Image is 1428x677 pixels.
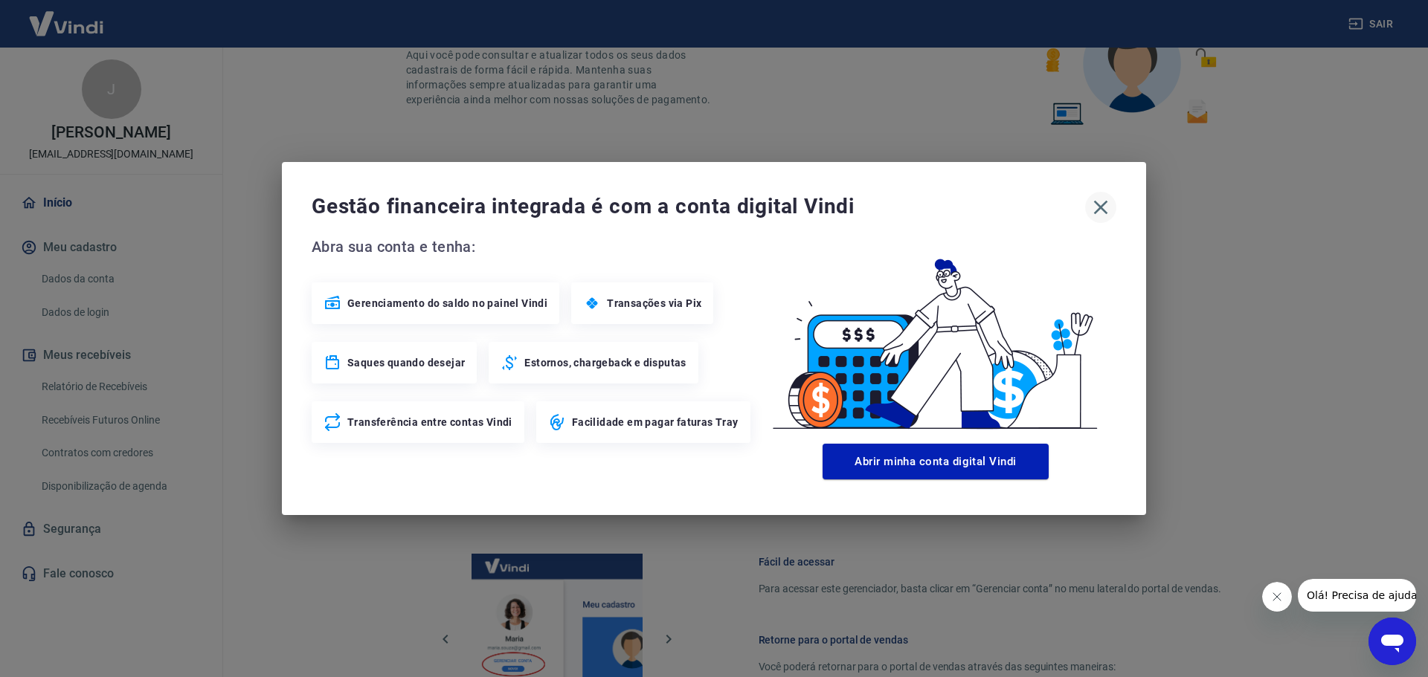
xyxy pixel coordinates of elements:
[1298,579,1416,612] iframe: Mensagem da empresa
[1368,618,1416,665] iframe: Botão para abrir a janela de mensagens
[572,415,739,430] span: Facilidade em pagar faturas Tray
[524,355,686,370] span: Estornos, chargeback e disputas
[9,10,125,22] span: Olá! Precisa de ajuda?
[347,415,512,430] span: Transferência entre contas Vindi
[312,235,755,259] span: Abra sua conta e tenha:
[607,296,701,311] span: Transações via Pix
[347,296,547,311] span: Gerenciamento do saldo no painel Vindi
[347,355,465,370] span: Saques quando desejar
[312,192,1085,221] span: Gestão financeira integrada é com a conta digital Vindi
[755,235,1116,438] img: Good Billing
[1262,582,1292,612] iframe: Fechar mensagem
[823,444,1049,479] button: Abrir minha conta digital Vindi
